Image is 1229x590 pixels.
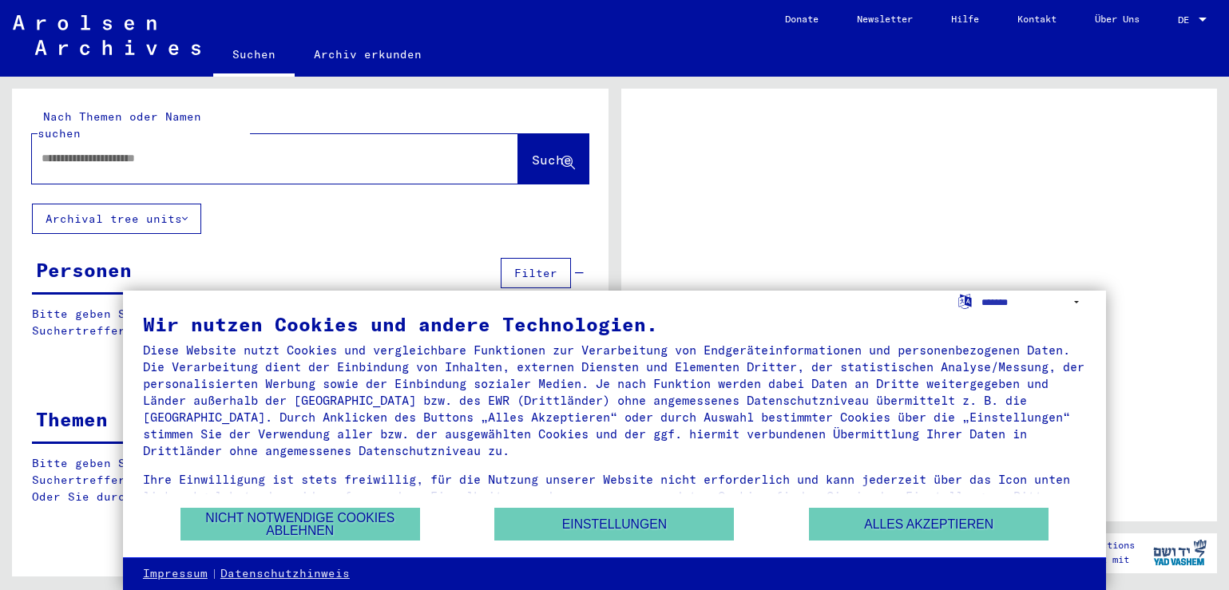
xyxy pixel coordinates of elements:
[32,455,589,505] p: Bitte geben Sie einen Suchbegriff ein oder nutzen Sie die Filter, um Suchertreffer zu erhalten. O...
[1150,533,1210,572] img: yv_logo.png
[36,405,108,434] div: Themen
[13,15,200,55] img: Arolsen_neg.svg
[981,291,1086,314] select: Sprache auswählen
[180,508,420,541] button: Nicht notwendige Cookies ablehnen
[809,508,1049,541] button: Alles akzeptieren
[143,566,208,582] a: Impressum
[220,566,350,582] a: Datenschutzhinweis
[32,204,201,234] button: Archival tree units
[494,508,734,541] button: Einstellungen
[36,255,132,284] div: Personen
[143,471,1086,521] div: Ihre Einwilligung ist stets freiwillig, für die Nutzung unserer Website nicht erforderlich und ka...
[143,342,1086,459] div: Diese Website nutzt Cookies und vergleichbare Funktionen zur Verarbeitung von Endgeräteinformatio...
[1178,14,1195,26] span: DE
[957,293,973,308] label: Sprache auswählen
[143,315,1086,334] div: Wir nutzen Cookies und andere Technologien.
[514,266,557,280] span: Filter
[501,258,571,288] button: Filter
[518,134,589,184] button: Suche
[532,152,572,168] span: Suche
[38,109,201,141] mat-label: Nach Themen oder Namen suchen
[32,306,588,339] p: Bitte geben Sie einen Suchbegriff ein oder nutzen Sie die Filter, um Suchertreffer zu erhalten.
[295,35,441,73] a: Archiv erkunden
[213,35,295,77] a: Suchen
